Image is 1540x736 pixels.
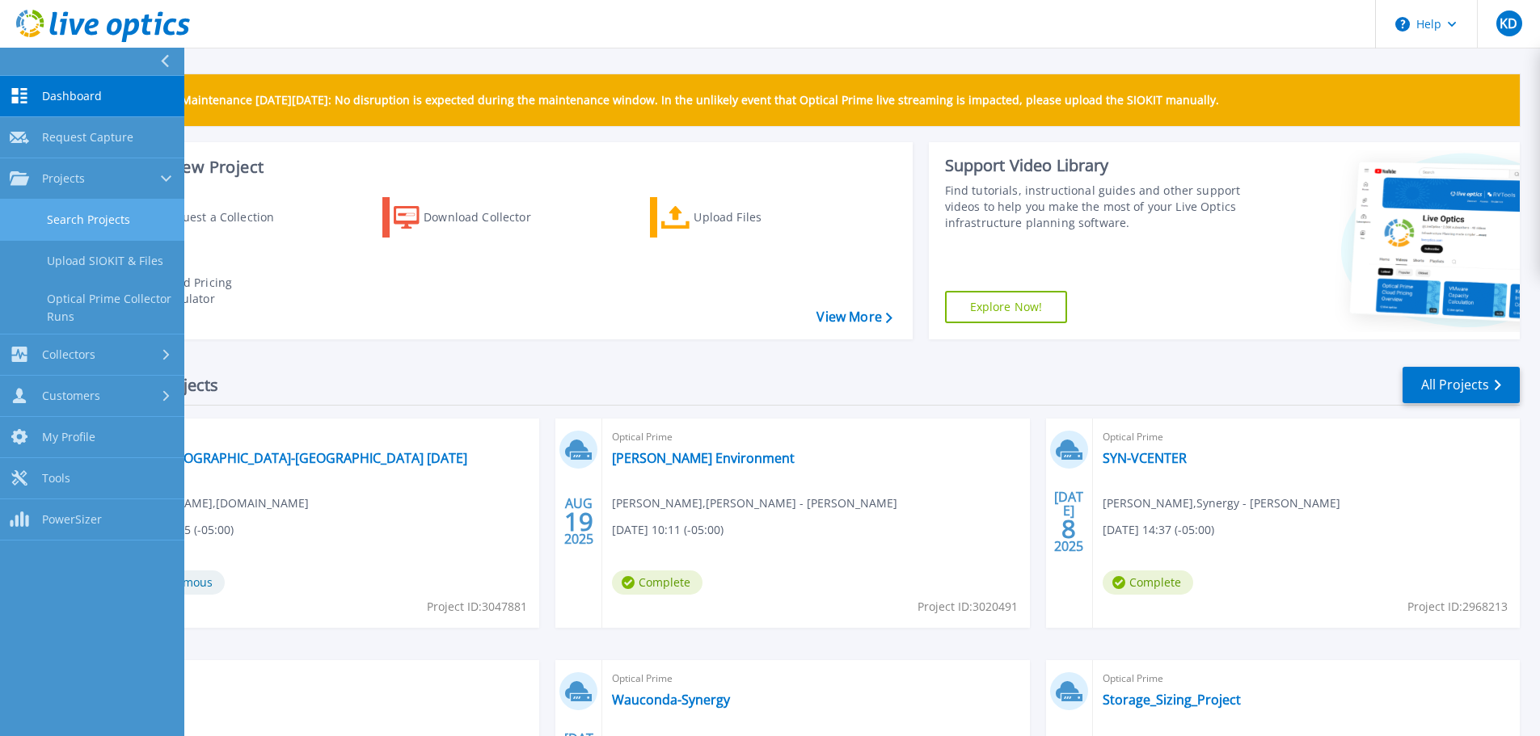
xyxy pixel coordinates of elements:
span: Tools [42,471,70,486]
a: Upload Files [650,197,830,238]
span: [DATE] 10:11 (-05:00) [612,521,724,539]
span: Optical Prime [122,670,530,688]
a: [PERSON_NAME] Environment [612,450,795,466]
span: PowerSizer [42,512,102,527]
div: AUG 2025 [563,492,594,551]
span: Customers [42,389,100,403]
div: Support Video Library [945,155,1247,176]
span: [PERSON_NAME] , Synergy - [PERSON_NAME] [1103,494,1340,512]
div: [DATE] 2025 [1053,492,1084,551]
a: Request a Collection [115,197,295,238]
span: 19 [564,515,593,528]
a: Download Collector [382,197,563,238]
span: Project ID: 3047881 [427,598,527,616]
a: SYN-VCENTER [1103,450,1187,466]
span: [PERSON_NAME] , [DOMAIN_NAME] [122,494,309,512]
span: Project ID: 2968213 [1407,598,1508,616]
span: 8 [1061,522,1076,536]
a: Storage_Sizing_Project [1103,692,1241,708]
p: Scheduled Maintenance [DATE][DATE]: No disruption is expected during the maintenance window. In t... [120,94,1219,107]
a: Explore Now! [945,291,1068,323]
span: Project ID: 3020491 [918,598,1018,616]
a: View More [816,309,892,325]
span: My Profile [42,430,95,444]
span: Optical Prime [612,670,1019,688]
span: [PERSON_NAME] , [PERSON_NAME] - [PERSON_NAME] [612,494,897,512]
span: Optical Prime [122,428,530,446]
span: Complete [1103,570,1193,595]
span: KD [1500,17,1517,30]
a: Wauconda-Synergy [612,692,730,708]
span: Complete [612,570,702,595]
div: Cloud Pricing Calculator [158,275,288,307]
span: Projects [42,171,85,186]
span: Dashboard [42,89,102,103]
a: Cloud Pricing Calculator [115,271,295,311]
span: Optical Prime [1103,670,1510,688]
div: Find tutorials, instructional guides and other support videos to help you make the most of your L... [945,183,1247,231]
div: Request a Collection [161,201,290,233]
div: Upload Files [694,201,823,233]
div: Download Collector [424,201,553,233]
span: Optical Prime [612,428,1019,446]
span: [DATE] 14:37 (-05:00) [1103,521,1214,539]
span: Request Capture [42,130,133,145]
a: Kapur [GEOGRAPHIC_DATA]-[GEOGRAPHIC_DATA] [DATE] [122,450,467,466]
span: Collectors [42,347,95,362]
span: Optical Prime [1103,428,1510,446]
h3: Start a New Project [115,158,892,176]
a: All Projects [1403,367,1520,403]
